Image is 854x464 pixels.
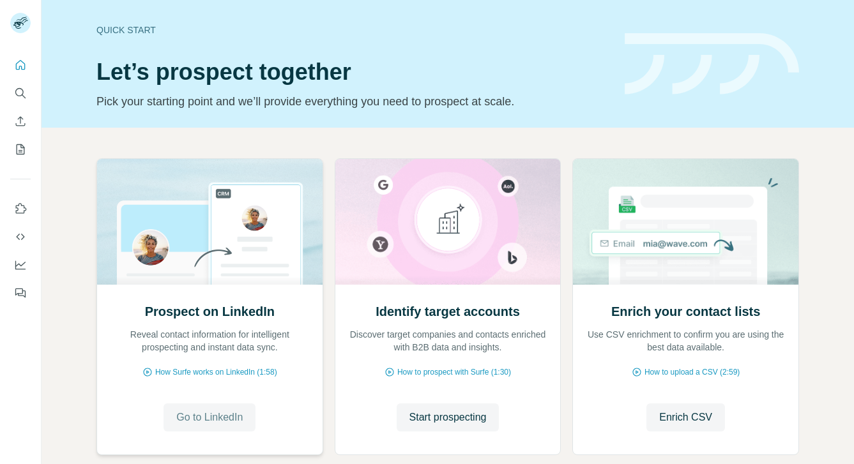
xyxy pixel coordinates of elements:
[176,410,243,425] span: Go to LinkedIn
[397,403,499,431] button: Start prospecting
[335,159,561,285] img: Identify target accounts
[155,366,277,378] span: How Surfe works on LinkedIn (1:58)
[611,303,760,320] h2: Enrich your contact lists
[659,410,712,425] span: Enrich CSV
[646,403,725,431] button: Enrich CSV
[10,110,31,133] button: Enrich CSV
[96,24,609,36] div: Quick start
[110,328,310,354] p: Reveal contact information for intelligent prospecting and instant data sync.
[96,93,609,110] p: Pick your starting point and we’ll provide everything you need to prospect at scale.
[10,138,31,161] button: My lists
[397,366,511,378] span: How to prospect with Surfe (1:30)
[644,366,740,378] span: How to upload a CSV (2:59)
[96,159,323,285] img: Prospect on LinkedIn
[10,253,31,276] button: Dashboard
[10,54,31,77] button: Quick start
[348,328,548,354] p: Discover target companies and contacts enriched with B2B data and insights.
[409,410,487,425] span: Start prospecting
[10,281,31,304] button: Feedback
[10,225,31,248] button: Use Surfe API
[376,303,520,320] h2: Identify target accounts
[586,328,786,354] p: Use CSV enrichment to confirm you are using the best data available.
[10,82,31,105] button: Search
[96,59,609,85] h1: Let’s prospect together
[164,403,255,431] button: Go to LinkedIn
[572,159,799,285] img: Enrich your contact lists
[10,197,31,220] button: Use Surfe on LinkedIn
[625,33,799,95] img: banner
[145,303,275,320] h2: Prospect on LinkedIn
